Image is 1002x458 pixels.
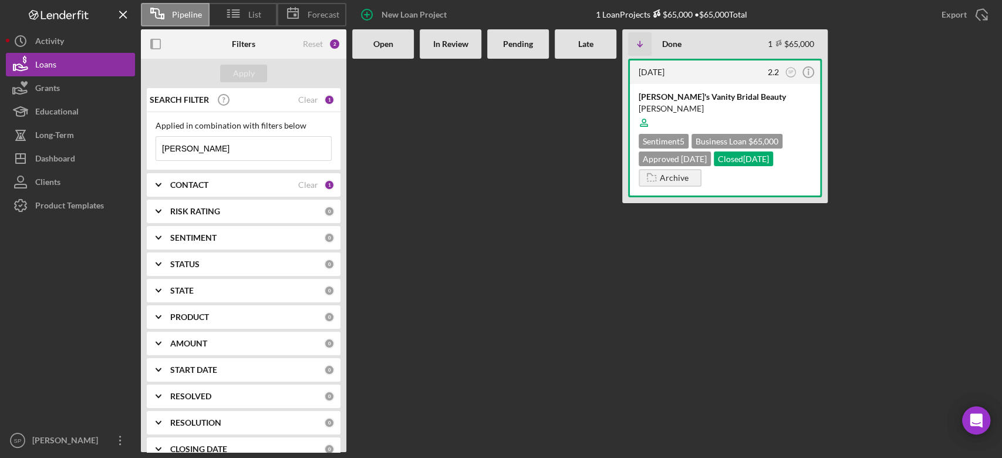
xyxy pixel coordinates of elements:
[660,169,689,187] div: Archive
[35,76,60,103] div: Grants
[639,151,711,166] div: Approved [DATE]
[298,95,318,105] div: Clear
[930,3,996,26] button: Export
[29,429,106,455] div: [PERSON_NAME]
[639,134,689,149] div: Sentiment 5
[324,444,335,454] div: 0
[170,312,209,322] b: PRODUCT
[6,147,135,170] button: Dashboard
[35,194,104,220] div: Product Templates
[783,65,799,80] button: SP
[691,134,782,149] div: Business Loan $65,000
[324,285,335,296] div: 0
[639,103,811,114] div: [PERSON_NAME]
[35,170,60,197] div: Clients
[352,3,458,26] button: New Loan Project
[578,39,593,49] b: Late
[170,444,227,454] b: CLOSING DATE
[962,406,990,435] div: Open Intercom Messenger
[942,3,967,26] div: Export
[768,68,779,77] div: 2.2
[35,123,74,150] div: Long-Term
[35,53,56,79] div: Loans
[324,95,335,105] div: 1
[14,437,22,444] text: SP
[170,392,211,401] b: RESOLVED
[788,70,794,74] text: SP
[639,67,664,77] time: 2025-08-22 16:34
[35,29,64,56] div: Activity
[156,121,332,130] div: Applied in combination with filters below
[170,286,194,295] b: STATE
[6,29,135,53] button: Activity
[303,39,323,49] div: Reset
[232,39,255,49] b: Filters
[172,10,202,19] span: Pipeline
[373,39,393,49] b: Open
[35,147,75,173] div: Dashboard
[324,365,335,375] div: 0
[628,59,822,197] a: [DATE]2.2SP[PERSON_NAME]'s Vanity Bridal Beauty[PERSON_NAME]Sentiment5Business Loan $65,000Approv...
[170,339,207,348] b: AMOUNT
[6,429,135,452] button: SP[PERSON_NAME]
[220,65,267,82] button: Apply
[768,39,814,49] div: 1 $65,000
[35,100,79,126] div: Educational
[6,194,135,217] button: Product Templates
[662,39,682,49] b: Done
[639,169,701,187] button: Archive
[324,312,335,322] div: 0
[324,206,335,217] div: 0
[382,3,447,26] div: New Loan Project
[6,53,135,76] button: Loans
[6,100,135,123] button: Educational
[150,95,209,105] b: SEARCH FILTER
[233,65,255,82] div: Apply
[170,180,208,190] b: CONTACT
[324,180,335,190] div: 1
[324,233,335,243] div: 0
[298,180,318,190] div: Clear
[6,76,135,100] button: Grants
[324,259,335,270] div: 0
[329,38,340,50] div: 2
[170,207,220,216] b: RISK RATING
[650,9,693,19] div: $65,000
[639,91,811,103] div: [PERSON_NAME]'s Vanity Bridal Beauty
[324,417,335,428] div: 0
[170,260,200,269] b: STATUS
[248,10,261,19] span: List
[324,338,335,349] div: 0
[714,151,773,166] div: Closed [DATE]
[170,418,221,427] b: RESOLUTION
[170,233,217,243] b: SENTIMENT
[308,10,339,19] span: Forecast
[170,365,217,375] b: START DATE
[596,9,747,19] div: 1 Loan Projects • $65,000 Total
[6,123,135,147] button: Long-Term
[503,39,533,49] b: Pending
[433,39,468,49] b: In Review
[324,391,335,402] div: 0
[6,170,135,194] button: Clients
